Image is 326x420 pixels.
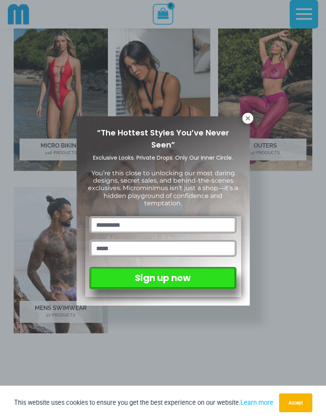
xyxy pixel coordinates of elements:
[242,113,253,124] button: Close
[279,393,312,412] button: Accept
[14,397,273,408] p: This website uses cookies to ensure you get the best experience on our website.
[88,169,238,207] span: You’re this close to unlocking our most daring designs, secret sales, and behind-the-scenes exclu...
[93,154,233,162] span: Exclusive Looks. Private Drops. Only Our Inner Circle.
[240,399,273,406] a: Learn more
[90,267,236,289] button: Sign up now
[97,127,229,150] span: “The Hottest Styles You’ve Never Seen”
